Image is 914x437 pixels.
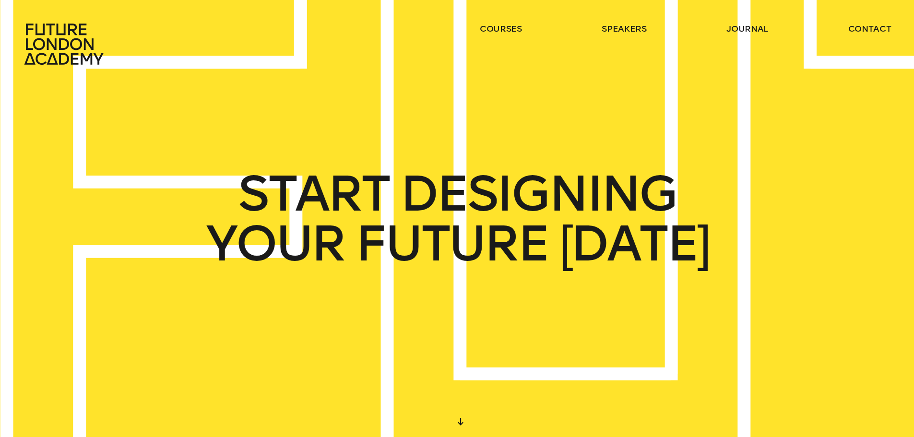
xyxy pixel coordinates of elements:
span: DESIGNING [400,169,676,219]
span: YOUR [205,219,344,269]
a: journal [726,23,768,35]
span: FUTURE [355,219,548,269]
span: [DATE] [559,219,709,269]
a: speakers [602,23,646,35]
a: courses [480,23,522,35]
span: START [237,169,389,219]
a: contact [848,23,891,35]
